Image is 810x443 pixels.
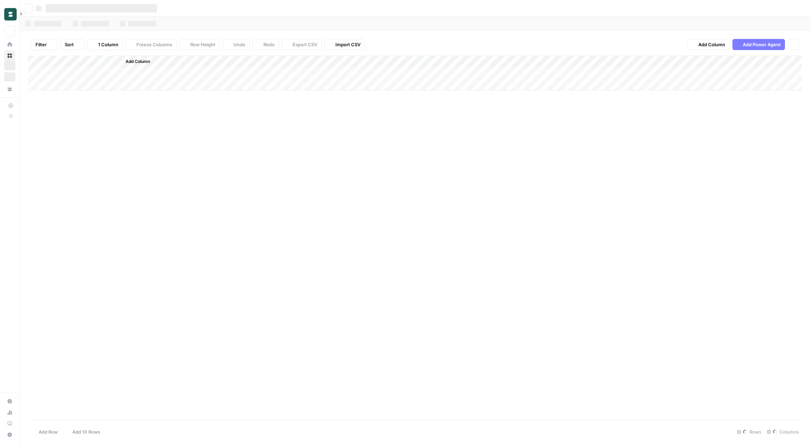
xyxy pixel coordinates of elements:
[263,41,275,48] span: Redo
[325,39,365,50] button: Import CSV
[4,396,15,407] a: Settings
[126,58,150,65] span: Add Column
[253,39,279,50] button: Redo
[126,39,177,50] button: Freeze Columns
[136,41,172,48] span: Freeze Columns
[734,426,764,437] div: Rows
[4,429,15,440] button: Help + Support
[764,426,802,437] div: Columns
[4,407,15,418] a: Usage
[4,83,15,95] a: Your Data
[65,41,74,48] span: Sort
[4,418,15,429] a: Learning Hub
[35,41,47,48] span: Filter
[117,57,153,66] button: Add Column
[223,39,250,50] button: Undo
[233,41,245,48] span: Undo
[72,428,100,435] span: Add 10 Rows
[62,426,104,437] button: Add 10 Rows
[282,39,322,50] button: Export CSV
[732,39,785,50] button: Add Power Agent
[98,41,118,48] span: 1 Column
[87,39,123,50] button: 1 Column
[31,39,57,50] button: Filter
[60,39,85,50] button: Sort
[4,39,15,50] a: Home
[335,41,360,48] span: Import CSV
[28,426,62,437] button: Add Row
[190,41,215,48] span: Row Height
[698,41,725,48] span: Add Column
[4,50,15,61] a: Browse
[4,8,17,21] img: Borderless Logo
[293,41,317,48] span: Export CSV
[4,6,15,23] button: Workspace: Borderless
[39,428,58,435] span: Add Row
[743,41,781,48] span: Add Power Agent
[688,39,730,50] button: Add Column
[180,39,220,50] button: Row Height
